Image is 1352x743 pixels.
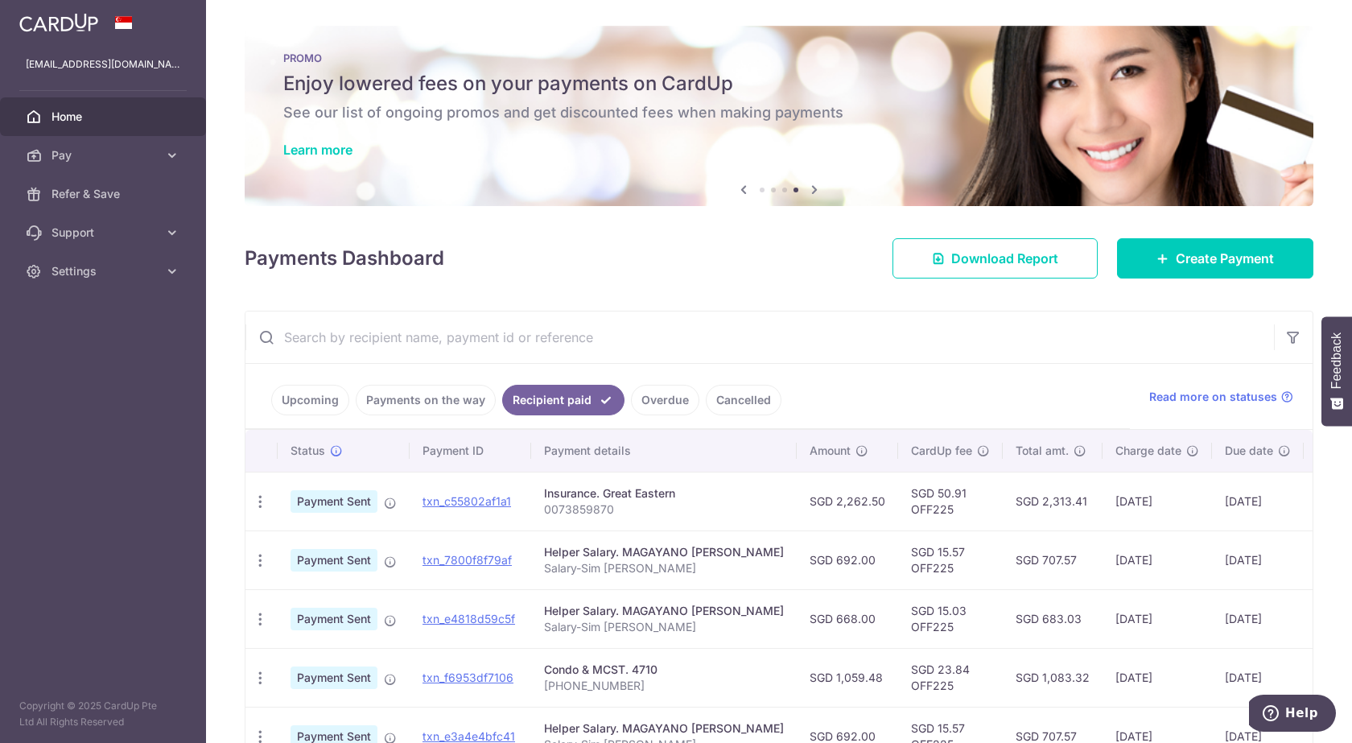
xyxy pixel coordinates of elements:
[422,494,511,508] a: txn_c55802af1a1
[544,662,784,678] div: Condo & MCST. 4710
[1103,530,1212,589] td: [DATE]
[544,502,784,518] p: 0073859870
[1149,389,1277,405] span: Read more on statuses
[356,385,496,415] a: Payments on the way
[1176,249,1274,268] span: Create Payment
[291,443,325,459] span: Status
[706,385,781,415] a: Cancelled
[245,26,1313,206] img: Latest Promos banner
[245,244,444,273] h4: Payments Dashboard
[19,13,98,32] img: CardUp
[283,52,1275,64] p: PROMO
[291,549,377,572] span: Payment Sent
[422,729,515,743] a: txn_e3a4e4bfc41
[410,430,531,472] th: Payment ID
[291,490,377,513] span: Payment Sent
[1103,589,1212,648] td: [DATE]
[1212,530,1304,589] td: [DATE]
[810,443,851,459] span: Amount
[1103,648,1212,707] td: [DATE]
[52,109,158,125] span: Home
[1309,668,1341,687] img: Bank Card
[898,648,1003,707] td: SGD 23.84 OFF225
[1003,472,1103,530] td: SGD 2,313.41
[26,56,180,72] p: [EMAIL_ADDRESS][DOMAIN_NAME]
[1309,609,1341,629] img: Bank Card
[544,544,784,560] div: Helper Salary. MAGAYANO [PERSON_NAME]
[1321,316,1352,426] button: Feedback - Show survey
[271,385,349,415] a: Upcoming
[291,608,377,630] span: Payment Sent
[1003,589,1103,648] td: SGD 683.03
[898,589,1003,648] td: SGD 15.03 OFF225
[797,589,898,648] td: SGD 668.00
[1212,648,1304,707] td: [DATE]
[1212,472,1304,530] td: [DATE]
[1016,443,1069,459] span: Total amt.
[1003,648,1103,707] td: SGD 1,083.32
[422,612,515,625] a: txn_e4818d59c5f
[1115,443,1181,459] span: Charge date
[631,385,699,415] a: Overdue
[1329,332,1344,389] span: Feedback
[1249,695,1336,735] iframe: Opens a widget where you can find more information
[52,186,158,202] span: Refer & Save
[422,553,512,567] a: txn_7800f8f79af
[291,667,377,689] span: Payment Sent
[951,249,1058,268] span: Download Report
[1309,492,1341,511] img: Bank Card
[52,263,158,279] span: Settings
[544,619,784,635] p: Salary-Sim [PERSON_NAME]
[544,603,784,619] div: Helper Salary. MAGAYANO [PERSON_NAME]
[898,530,1003,589] td: SGD 15.57 OFF225
[1117,238,1313,279] a: Create Payment
[1212,589,1304,648] td: [DATE]
[797,472,898,530] td: SGD 2,262.50
[544,678,784,694] p: [PHONE_NUMBER]
[797,530,898,589] td: SGD 692.00
[283,103,1275,122] h6: See our list of ongoing promos and get discounted fees when making payments
[1225,443,1273,459] span: Due date
[52,147,158,163] span: Pay
[892,238,1098,279] a: Download Report
[544,720,784,737] div: Helper Salary. MAGAYANO [PERSON_NAME]
[422,671,513,684] a: txn_f6953df7106
[1103,472,1212,530] td: [DATE]
[797,648,898,707] td: SGD 1,059.48
[1149,389,1293,405] a: Read more on statuses
[52,225,158,241] span: Support
[283,71,1275,97] h5: Enjoy lowered fees on your payments on CardUp
[245,312,1274,363] input: Search by recipient name, payment id or reference
[544,485,784,502] div: Insurance. Great Eastern
[502,385,624,415] a: Recipient paid
[531,430,797,472] th: Payment details
[898,472,1003,530] td: SGD 50.91 OFF225
[544,560,784,576] p: Salary-Sim [PERSON_NAME]
[1003,530,1103,589] td: SGD 707.57
[911,443,972,459] span: CardUp fee
[1309,551,1341,570] img: Bank Card
[283,142,352,158] a: Learn more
